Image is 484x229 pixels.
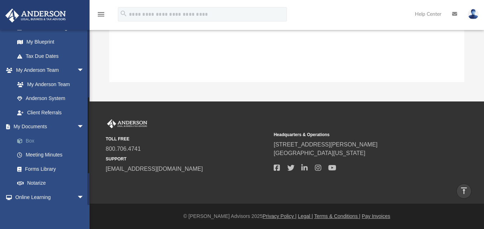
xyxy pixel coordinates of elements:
img: Anderson Advisors Platinum Portal [3,9,68,23]
a: Client Referrals [10,105,91,120]
a: My Anderson Team [10,77,88,91]
span: arrow_drop_down [77,120,91,134]
a: My Anderson Teamarrow_drop_down [5,63,91,78]
a: vertical_align_top [456,184,471,199]
a: [EMAIL_ADDRESS][DOMAIN_NAME] [106,166,203,172]
a: Online Learningarrow_drop_down [5,190,91,204]
span: arrow_drop_down [77,63,91,78]
a: My Blueprint [10,35,91,49]
i: menu [97,10,105,19]
a: Privacy Policy | [263,213,297,219]
small: Headquarters & Operations [274,131,437,138]
div: © [PERSON_NAME] Advisors 2025 [90,213,484,220]
a: menu [97,14,105,19]
img: Anderson Advisors Platinum Portal [106,119,149,129]
img: User Pic [468,9,479,19]
a: Terms & Conditions | [314,213,360,219]
a: 800.706.4741 [106,146,141,152]
small: SUPPORT [106,156,269,162]
a: Forms Library [10,162,91,176]
a: Meeting Minutes [10,148,95,162]
a: Legal | [298,213,313,219]
a: Anderson System [10,91,91,106]
a: Courses [10,204,91,219]
a: My Documentsarrow_drop_down [5,120,95,134]
small: TOLL FREE [106,136,269,142]
a: Tax Due Dates [10,49,95,63]
span: arrow_drop_down [77,190,91,205]
a: Box [10,134,95,148]
i: search [120,10,128,18]
i: vertical_align_top [460,186,468,195]
a: [STREET_ADDRESS][PERSON_NAME] [274,141,378,148]
a: Notarize [10,176,95,190]
a: [GEOGRAPHIC_DATA][US_STATE] [274,150,365,156]
a: Pay Invoices [362,213,390,219]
